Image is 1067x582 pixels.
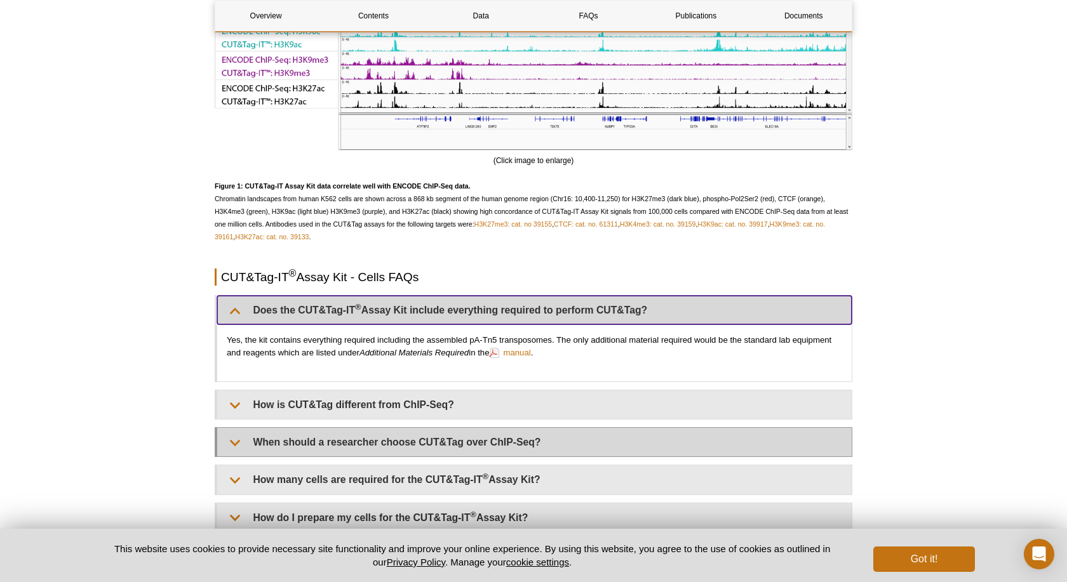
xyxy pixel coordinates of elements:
a: H3K9me3: cat. no. 39161 [215,220,825,241]
a: Contents [323,1,424,31]
a: Privacy Policy [387,557,445,567]
a: H3K4me3: cat. no. 39159 [620,220,696,228]
a: manual [489,347,530,359]
sup: ® [483,472,489,481]
a: CTCF: cat. no. 61311 [554,220,618,228]
strong: Figure 1: CUT&Tag-IT Assay Kit data correlate well with ENCODE ChIP-Seq data. [215,182,471,190]
a: Publications [645,1,746,31]
a: FAQs [538,1,639,31]
a: H3K9ac: cat. no. 39917 [697,220,767,228]
a: Overview [215,1,316,31]
a: Data [431,1,532,31]
sup: ® [289,268,297,279]
div: Open Intercom Messenger [1024,539,1054,569]
summary: How many cells are required for the CUT&Tag-IT®Assay Kit? [217,465,852,494]
em: Additional Materials Required [359,348,469,357]
summary: When should a researcher choose CUT&Tag over ChIP-Seq? [217,428,852,456]
span: Chromatin landscapes from human K562 cells are shown across a 868 kb segment of the human genome ... [215,182,849,241]
p: This website uses cookies to provide necessary site functionality and improve your online experie... [92,542,852,569]
sup: ® [470,509,476,519]
p: Yes, the kit contains everything required including the assembled pA-Tn5 transposomes. The only a... [227,334,842,359]
a: H3K27me3: cat. no 39155 [474,220,553,228]
a: H3K27ac: cat. no. 39133 [235,233,309,241]
button: Got it! [873,546,975,572]
summary: How do I prepare my cells for the CUT&Tag-IT®Assay Kit? [217,503,852,532]
summary: How is CUT&Tag different from ChIP-Seq? [217,390,852,419]
summary: Does the CUT&Tag-IT®Assay Kit include everything required to perform CUT&Tag? [217,296,852,324]
a: Documents [753,1,854,31]
h2: CUT&Tag-IT Assay Kit - Cells FAQs [215,268,852,286]
sup: ® [355,302,361,312]
button: cookie settings [506,557,569,567]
